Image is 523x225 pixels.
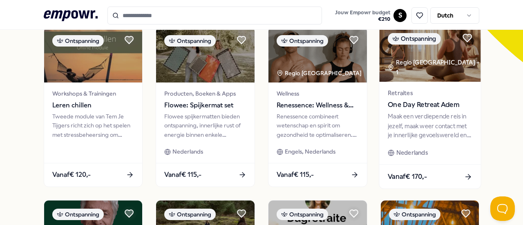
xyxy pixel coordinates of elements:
[388,89,472,98] span: Retraites
[388,100,472,110] span: One Day Retreat Adem
[388,172,427,182] span: Vanaf € 170,-
[107,7,322,25] input: Search for products, categories or subcategories
[44,27,143,187] a: package imageOntspanningWorkshops & TrainingenLeren chillenTweede module van Tem Je Tijgers richt...
[52,35,104,47] div: Ontspanning
[164,169,201,180] span: Vanaf € 115,-
[52,112,134,139] div: Tweede module van Tem Je Tijgers richt zich op het spelen met stressbeheersing om toxische stress...
[277,112,359,139] div: Renessence combineert wetenschap en spirit om gezondheid te optimaliseren. Uniek ecosysteem voor ...
[44,27,143,82] img: package image
[335,9,390,16] span: Jouw Empowr budget
[379,25,481,189] a: package imageOntspanningRegio [GEOGRAPHIC_DATA] + 1RetraitesOne Day Retreat AdemMaak een verdiepe...
[52,169,91,180] span: Vanaf € 120,-
[393,9,407,22] button: S
[156,27,255,82] img: package image
[388,33,441,45] div: Ontspanning
[156,27,255,187] a: package imageOntspanningProducten, Boeken & AppsFlowee: Spijkermat setFlowee spijkermatten bieden...
[277,100,359,111] span: Renessence: Wellness & Mindfulness
[268,27,367,82] img: package image
[335,16,390,22] span: € 210
[285,147,335,156] span: Engels, Nederlands
[388,112,472,140] div: Maak een verdiepende reis in jezelf, maak weer contact met je innerlijke gevoelswereld en leer de...
[52,209,104,220] div: Ontspanning
[164,35,216,47] div: Ontspanning
[164,89,246,98] span: Producten, Boeken & Apps
[277,169,314,180] span: Vanaf € 115,-
[388,58,481,77] div: Regio [GEOGRAPHIC_DATA] + 1
[389,209,440,220] div: Ontspanning
[268,27,367,187] a: package imageOntspanningRegio [GEOGRAPHIC_DATA] WellnessRenessence: Wellness & MindfulnessRenesse...
[277,89,359,98] span: Wellness
[332,7,393,24] a: Jouw Empowr budget€210
[277,209,328,220] div: Ontspanning
[379,25,481,82] img: package image
[52,100,134,111] span: Leren chillen
[333,8,392,24] button: Jouw Empowr budget€210
[52,89,134,98] span: Workshops & Trainingen
[277,35,328,47] div: Ontspanning
[490,196,515,221] iframe: Help Scout Beacon - Open
[277,69,363,78] div: Regio [GEOGRAPHIC_DATA]
[164,112,246,139] div: Flowee spijkermatten bieden ontspanning, innerlijke rust of energie binnen enkele minuten, ideaal...
[164,209,216,220] div: Ontspanning
[164,100,246,111] span: Flowee: Spijkermat set
[172,147,203,156] span: Nederlands
[396,148,427,158] span: Nederlands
